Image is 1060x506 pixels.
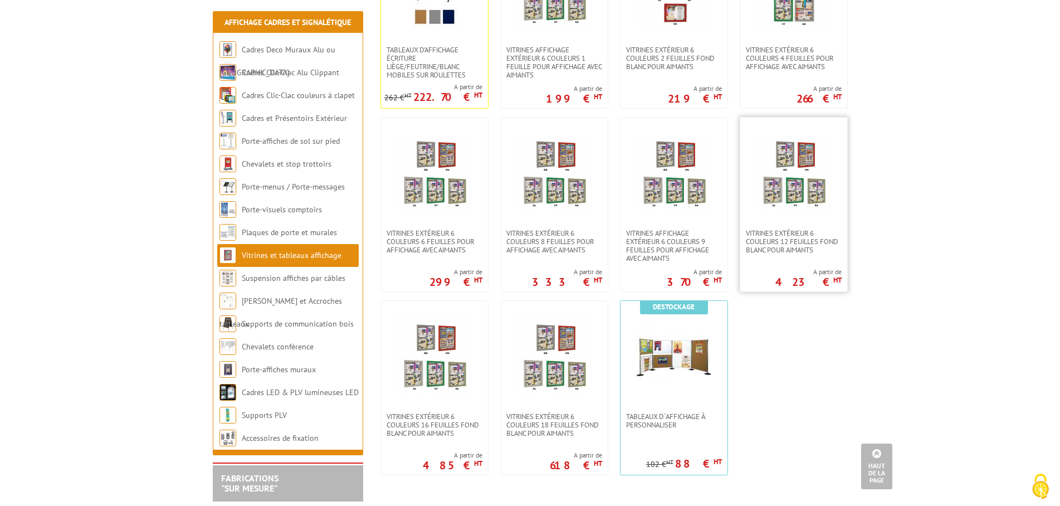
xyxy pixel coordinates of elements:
img: Cadres Clic-Clac couleurs à clapet [219,87,236,104]
span: A partir de [775,267,842,276]
p: 370 € [667,279,722,285]
span: Tableaux d´affichage à personnaliser [626,412,722,429]
p: 102 € [646,460,673,469]
a: Porte-menus / Porte-messages [242,182,345,192]
a: Cadres Clic-Clac couleurs à clapet [242,90,355,100]
sup: HT [474,275,482,285]
sup: HT [474,459,482,468]
span: Vitrines extérieur 6 couleurs 4 feuilles pour affichage avec aimants [746,46,842,71]
a: Porte-affiches muraux [242,364,316,374]
a: Cadres Clic-Clac Alu Clippant [242,67,339,77]
span: Vitrines extérieur 6 couleurs 12 feuilles fond blanc pour aimants [746,229,842,254]
a: Chevalets et stop trottoirs [242,159,331,169]
a: Cadres Deco Muraux Alu ou [GEOGRAPHIC_DATA] [219,45,335,77]
p: 88 € [675,460,722,467]
a: Vitrines extérieur 6 couleurs 16 feuilles fond blanc pour aimants [381,412,488,437]
img: Cimaises et Accroches tableaux [219,293,236,309]
span: A partir de [667,267,722,276]
img: Porte-menus / Porte-messages [219,178,236,195]
sup: HT [404,91,412,99]
a: Porte-visuels comptoirs [242,205,322,215]
a: Vitrines affichage extérieur 6 couleurs 9 feuilles pour affichage avec aimants [621,229,727,262]
img: Supports PLV [219,407,236,424]
sup: HT [474,90,482,100]
sup: HT [714,92,722,101]
p: 262 € [384,94,412,102]
a: Suspension affiches par câbles [242,273,345,283]
a: [PERSON_NAME] et Accroches tableaux [219,296,342,329]
a: Haut de la page [861,444,892,489]
a: Vitrines extérieur 6 couleurs 18 feuilles fond blanc pour aimants [501,412,608,437]
span: A partir de [550,451,602,460]
span: Vitrines extérieur 6 couleurs 8 feuilles pour affichage avec aimants [506,229,602,254]
p: 266 € [797,95,842,102]
p: 333 € [532,279,602,285]
p: 485 € [423,462,482,469]
a: Vitrines extérieur 6 couleurs 2 feuilles fond blanc pour aimants [621,46,727,71]
p: 222.70 € [413,94,482,100]
span: A partir de [532,267,602,276]
span: A partir de [546,84,602,93]
img: Porte-visuels comptoirs [219,201,236,218]
span: Vitrines extérieur 6 couleurs 16 feuilles fond blanc pour aimants [387,412,482,437]
p: 199 € [546,95,602,102]
button: Cookies (fenêtre modale) [1021,468,1060,506]
span: Vitrines extérieur 6 couleurs 2 feuilles fond blanc pour aimants [626,46,722,71]
span: A partir de [429,267,482,276]
img: Porte-affiches de sol sur pied [219,133,236,149]
sup: HT [833,275,842,285]
span: A partir de [668,84,722,93]
span: A partir de [423,451,482,460]
p: 299 € [429,279,482,285]
a: Accessoires de fixation [242,433,319,443]
img: Plaques de porte et murales [219,224,236,241]
span: Vitrines extérieur 6 couleurs 18 feuilles fond blanc pour aimants [506,412,602,437]
a: Cadres et Présentoirs Extérieur [242,113,347,123]
a: Vitrines affichage extérieur 6 couleurs 1 feuille pour affichage avec aimants [501,46,608,79]
a: Vitrines et tableaux affichage [242,250,341,260]
img: Chevalets et stop trottoirs [219,155,236,172]
img: Vitrines et tableaux affichage [219,247,236,264]
a: Vitrines extérieur 6 couleurs 8 feuilles pour affichage avec aimants [501,229,608,254]
p: 423 € [775,279,842,285]
a: Chevalets conférence [242,342,314,352]
img: Cadres Deco Muraux Alu ou Bois [219,41,236,58]
img: Vitrines extérieur 6 couleurs 12 feuilles fond blanc pour aimants [755,134,833,212]
img: Vitrines extérieur 6 couleurs 18 feuilles fond blanc pour aimants [515,318,593,396]
span: Vitrines affichage extérieur 6 couleurs 1 feuille pour affichage avec aimants [506,46,602,79]
img: Vitrines extérieur 6 couleurs 8 feuilles pour affichage avec aimants [515,134,593,212]
sup: HT [714,457,722,466]
img: Accessoires de fixation [219,430,236,446]
img: Vitrines extérieur 6 couleurs 6 feuilles pour affichage avec aimants [395,134,473,212]
img: Chevalets conférence [219,338,236,355]
a: FABRICATIONS"Sur Mesure" [221,473,279,494]
img: Vitrines affichage extérieur 6 couleurs 9 feuilles pour affichage avec aimants [635,134,713,212]
a: Tableaux d'affichage écriture liège/feutrine/blanc Mobiles sur roulettes [381,46,488,79]
a: Tableaux d´affichage à personnaliser [621,412,727,429]
img: Vitrines extérieur 6 couleurs 16 feuilles fond blanc pour aimants [395,318,473,396]
sup: HT [666,458,673,466]
img: Tableaux d´affichage à personnaliser [635,318,713,396]
span: Tableaux d'affichage écriture liège/feutrine/blanc Mobiles sur roulettes [387,46,482,79]
img: Cadres et Présentoirs Extérieur [219,110,236,126]
img: Cadres LED & PLV lumineuses LED [219,384,236,401]
span: Vitrines affichage extérieur 6 couleurs 9 feuilles pour affichage avec aimants [626,229,722,262]
img: Suspension affiches par câbles [219,270,236,286]
span: Vitrines extérieur 6 couleurs 6 feuilles pour affichage avec aimants [387,229,482,254]
a: Supports PLV [242,410,287,420]
a: Cadres LED & PLV lumineuses LED [242,387,359,397]
a: Plaques de porte et murales [242,227,337,237]
img: Cookies (fenêtre modale) [1027,473,1054,500]
sup: HT [833,92,842,101]
sup: HT [714,275,722,285]
sup: HT [594,275,602,285]
a: Vitrines extérieur 6 couleurs 6 feuilles pour affichage avec aimants [381,229,488,254]
a: Supports de communication bois [242,319,354,329]
sup: HT [594,92,602,101]
a: Vitrines extérieur 6 couleurs 4 feuilles pour affichage avec aimants [740,46,847,71]
p: 219 € [668,95,722,102]
span: A partir de [797,84,842,93]
sup: HT [594,459,602,468]
a: Affichage Cadres et Signalétique [224,17,351,27]
span: A partir de [384,82,482,91]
